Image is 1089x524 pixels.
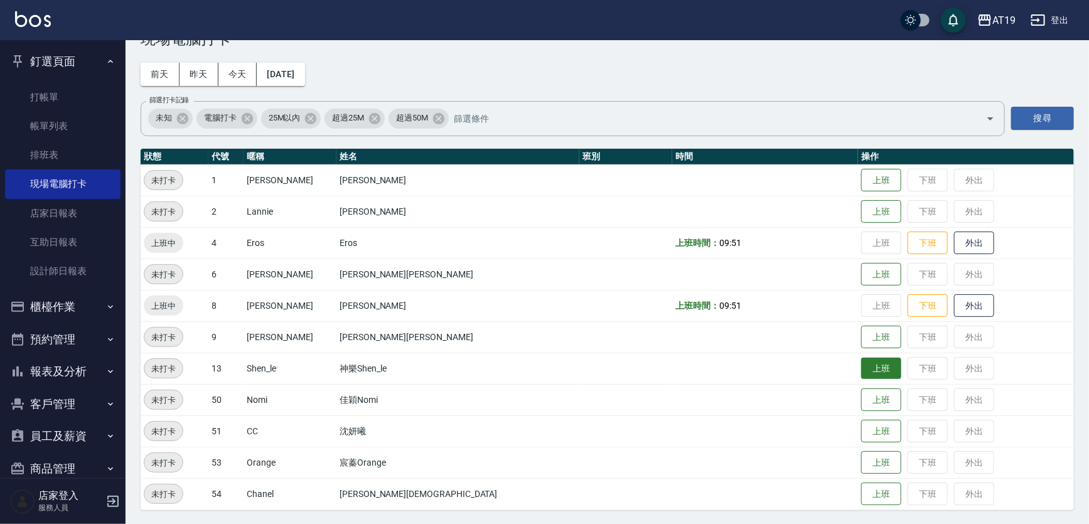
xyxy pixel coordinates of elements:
button: 客戶管理 [5,388,121,420]
div: 超過25M [325,109,385,129]
button: 上班 [861,388,901,412]
button: 櫃檯作業 [5,291,121,323]
th: 代號 [208,149,244,165]
th: 操作 [858,149,1074,165]
td: Shen_le [244,353,336,384]
td: [PERSON_NAME] [244,164,336,196]
a: 排班表 [5,141,121,169]
td: 1 [208,164,244,196]
button: save [941,8,966,33]
p: 服務人員 [38,502,102,513]
td: 9 [208,321,244,353]
td: Eros [244,227,336,259]
td: 13 [208,353,244,384]
td: CC [244,415,336,447]
button: 外出 [954,232,994,255]
span: 未打卡 [144,393,183,407]
span: 上班中 [144,237,183,250]
td: Orange [244,447,336,478]
span: 09:51 [719,238,741,248]
a: 帳單列表 [5,112,121,141]
th: 暱稱 [244,149,336,165]
td: 50 [208,384,244,415]
button: 前天 [141,63,180,86]
button: 昨天 [180,63,218,86]
a: 互助日報表 [5,228,121,257]
button: 報表及分析 [5,355,121,388]
th: 時間 [672,149,858,165]
span: 超過25M [325,112,372,124]
button: 上班 [861,200,901,223]
button: Open [980,109,1000,129]
span: 未打卡 [144,174,183,187]
a: 店家日報表 [5,199,121,228]
button: 預約管理 [5,323,121,356]
button: 下班 [908,294,948,318]
input: 篩選條件 [451,107,964,129]
a: 設計師日報表 [5,257,121,286]
button: 上班 [861,420,901,443]
button: 登出 [1026,9,1074,32]
b: 上班時間： [675,301,719,311]
button: AT19 [972,8,1021,33]
span: 電腦打卡 [196,112,244,124]
button: 外出 [954,294,994,318]
button: 上班 [861,169,901,192]
td: Eros [336,227,579,259]
button: 上班 [861,483,901,506]
td: Nomi [244,384,336,415]
td: [PERSON_NAME] [244,321,336,353]
th: 狀態 [141,149,208,165]
button: 上班 [861,326,901,349]
td: [PERSON_NAME][DEMOGRAPHIC_DATA] [336,478,579,510]
div: 電腦打卡 [196,109,257,129]
td: 2 [208,196,244,227]
td: 54 [208,478,244,510]
button: 今天 [218,63,257,86]
td: 51 [208,415,244,447]
td: 神樂Shen_le [336,353,579,384]
div: AT19 [992,13,1016,28]
td: [PERSON_NAME] [244,259,336,290]
td: [PERSON_NAME] [336,196,579,227]
button: 上班 [861,263,901,286]
div: 25M以內 [261,109,321,129]
button: 員工及薪資 [5,420,121,452]
button: 搜尋 [1011,107,1074,130]
td: Lannie [244,196,336,227]
td: 佳穎Nomi [336,384,579,415]
button: 上班 [861,451,901,474]
td: 沈妍曦 [336,415,579,447]
td: 53 [208,447,244,478]
h5: 店家登入 [38,489,102,502]
button: 釘選頁面 [5,45,121,78]
td: [PERSON_NAME] [336,290,579,321]
a: 打帳單 [5,83,121,112]
span: 未打卡 [144,268,183,281]
a: 現場電腦打卡 [5,169,121,198]
span: 未知 [148,112,180,124]
td: 宸蓁Orange [336,447,579,478]
button: 上班 [861,358,901,380]
span: 25M以內 [261,112,308,124]
td: Chanel [244,478,336,510]
span: 09:51 [719,301,741,311]
th: 班別 [579,149,672,165]
span: 未打卡 [144,362,183,375]
button: 下班 [908,232,948,255]
div: 超過50M [389,109,449,129]
td: [PERSON_NAME] [244,290,336,321]
span: 上班中 [144,299,183,313]
button: [DATE] [257,63,304,86]
td: [PERSON_NAME][PERSON_NAME] [336,259,579,290]
td: [PERSON_NAME] [336,164,579,196]
span: 未打卡 [144,205,183,218]
td: 4 [208,227,244,259]
span: 未打卡 [144,425,183,438]
span: 未打卡 [144,456,183,469]
b: 上班時間： [675,238,719,248]
span: 未打卡 [144,331,183,344]
span: 未打卡 [144,488,183,501]
div: 未知 [148,109,193,129]
label: 篩選打卡記錄 [149,95,189,105]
